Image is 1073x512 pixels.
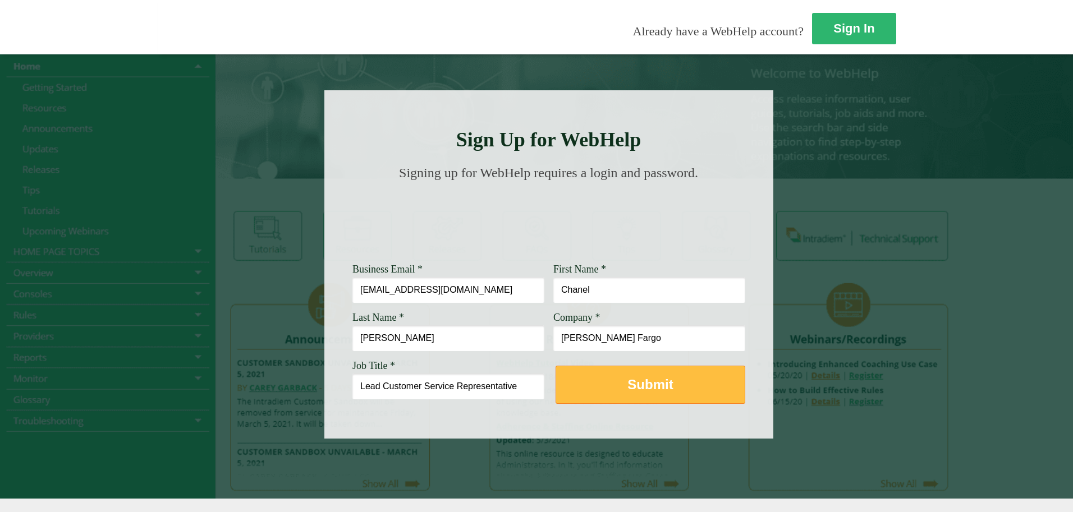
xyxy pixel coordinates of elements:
[352,360,395,371] span: Job Title *
[456,128,641,151] strong: Sign Up for WebHelp
[352,312,404,323] span: Last Name *
[556,366,745,404] button: Submit
[352,264,423,275] span: Business Email *
[553,264,606,275] span: First Name *
[833,21,874,35] strong: Sign In
[553,312,600,323] span: Company *
[359,192,739,248] img: Need Credentials? Sign up below. Have Credentials? Use the sign-in button.
[399,165,698,180] span: Signing up for WebHelp requires a login and password.
[633,24,804,38] span: Already have a WebHelp account?
[812,13,896,44] a: Sign In
[627,377,673,392] strong: Submit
